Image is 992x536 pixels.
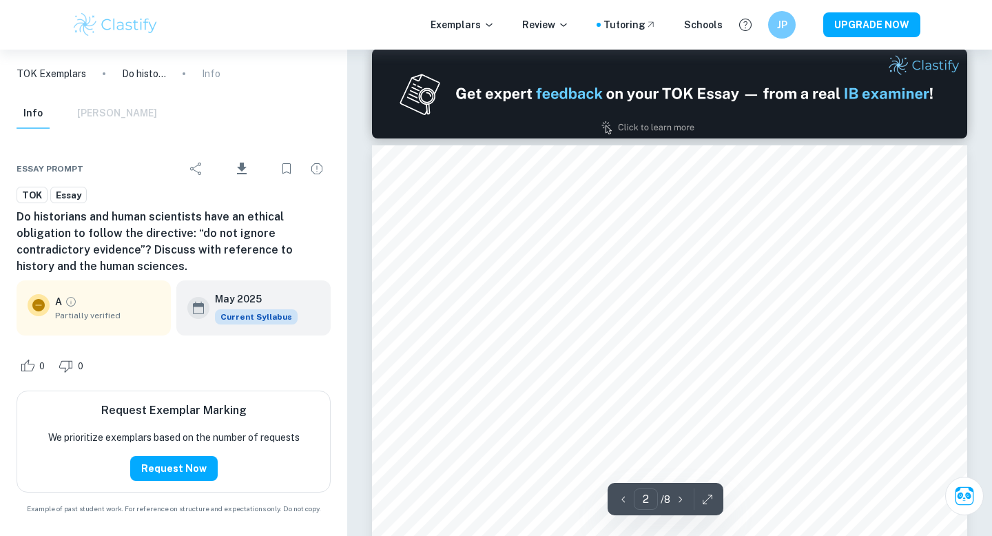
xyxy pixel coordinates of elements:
[768,11,796,39] button: JP
[734,13,757,37] button: Help and Feedback
[55,309,160,322] span: Partially verified
[17,66,86,81] a: TOK Exemplars
[50,187,87,204] a: Essay
[273,155,300,183] div: Bookmark
[72,11,159,39] img: Clastify logo
[55,294,62,309] p: A
[17,504,331,514] span: Example of past student work. For reference on structure and expectations only. Do not copy.
[32,360,52,373] span: 0
[372,49,967,138] img: Ad
[774,17,790,32] h6: JP
[17,209,331,275] h6: Do historians and human scientists have an ethical obligation to follow the directive: “do not ig...
[17,189,47,203] span: TOK
[213,151,270,187] div: Download
[431,17,495,32] p: Exemplars
[17,99,50,129] button: Info
[303,155,331,183] div: Report issue
[522,17,569,32] p: Review
[945,477,984,515] button: Ask Clai
[101,402,247,419] h6: Request Exemplar Marking
[48,430,300,445] p: We prioritize exemplars based on the number of requests
[684,17,723,32] a: Schools
[55,355,91,377] div: Dislike
[661,492,670,507] p: / 8
[17,355,52,377] div: Like
[17,163,83,175] span: Essay prompt
[215,291,287,307] h6: May 2025
[70,360,91,373] span: 0
[17,187,48,204] a: TOK
[183,155,210,183] div: Share
[202,66,220,81] p: Info
[122,66,166,81] p: Do historians and human scientists have an ethical obligation to follow the directive: “do not ig...
[603,17,657,32] a: Tutoring
[215,309,298,324] span: Current Syllabus
[823,12,920,37] button: UPGRADE NOW
[130,456,218,481] button: Request Now
[51,189,86,203] span: Essay
[65,296,77,308] a: Grade partially verified
[215,309,298,324] div: This exemplar is based on the current syllabus. Feel free to refer to it for inspiration/ideas wh...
